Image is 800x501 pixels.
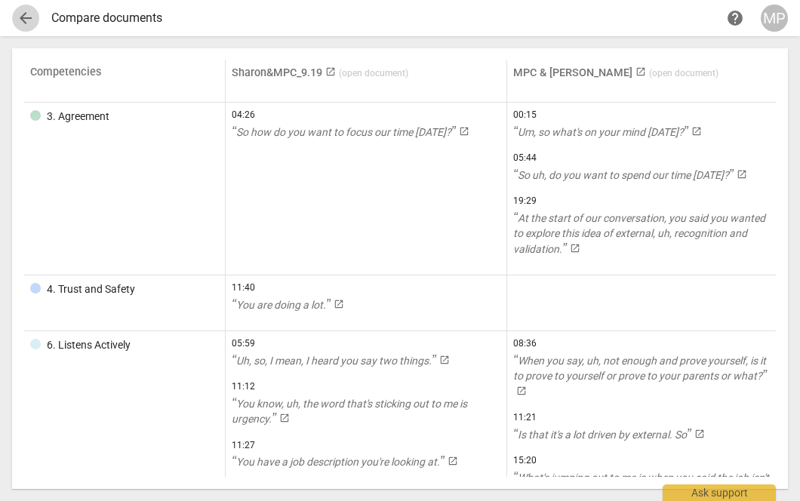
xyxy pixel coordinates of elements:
div: 4. Trust and Safety [47,281,135,297]
span: launch [325,66,336,77]
a: Um, so what's on your mind [DATE]? [513,124,770,140]
span: 04:26 [232,109,500,121]
span: launch [570,243,580,254]
a: Sharon&MPC_9.19 (open document) [232,66,408,79]
span: launch [516,386,527,396]
span: What's jumping out to me is when you said the job isn't me. [513,472,769,499]
span: 19:29 [513,195,770,207]
span: You have a job description you're looking at. [232,456,445,468]
span: 15:20 [513,454,770,467]
span: You know, uh, the word that's sticking out to me is urgency. [232,398,467,426]
span: At the start of our conversation, you said you wanted to explore this idea of external, uh, recog... [513,212,765,255]
a: Uh, so, I mean, I heard you say two things. [232,353,500,369]
span: So how do you want to focus our time [DATE]? [232,126,456,138]
span: So uh, do you want to spend our time [DATE]? [513,169,734,181]
a: You are doing a lot. [232,297,500,313]
span: 08:36 [513,337,770,350]
span: 11:12 [232,380,500,393]
a: You know, uh, the word that's sticking out to me is urgency. [232,396,500,427]
span: help [726,9,744,27]
button: MP [761,5,788,32]
div: 3. Agreement [47,109,109,124]
div: 6. Listens Actively [47,337,131,353]
a: You have a job description you're looking at. [232,454,500,470]
span: Is that it's a lot driven by external. So [513,429,691,441]
span: launch [635,66,646,77]
a: So uh, do you want to spend our time [DATE]? [513,168,770,183]
a: What's jumping out to me is when you said the job isn't me. [513,470,770,501]
span: Uh, so, I mean, I heard you say two things. [232,355,436,367]
span: 00:15 [513,109,770,121]
span: launch [737,169,747,180]
span: arrow_back [17,9,35,27]
span: launch [448,456,458,466]
span: 11:21 [513,411,770,424]
a: At the start of our conversation, you said you wanted to explore this idea of external, uh, recog... [513,211,770,257]
div: Compare documents [51,11,722,25]
a: Help [722,5,749,32]
th: Competencies [24,60,226,103]
span: When you say, uh, not enough and prove yourself, is it to prove to yourself or prove to your pare... [513,355,767,383]
span: 11:40 [232,281,500,294]
a: Is that it's a lot driven by external. So [513,427,770,443]
span: ( open document ) [649,68,718,78]
a: MPC & [PERSON_NAME] (open document) [513,66,718,79]
span: launch [439,355,450,365]
span: You are doing a lot. [232,299,331,311]
div: Ask support [663,484,776,501]
span: 05:44 [513,152,770,164]
span: launch [279,413,290,423]
span: 05:59 [232,337,500,350]
a: When you say, uh, not enough and prove yourself, is it to prove to yourself or prove to your pare... [513,353,770,400]
span: launch [694,429,705,439]
a: So how do you want to focus our time [DATE]? [232,124,500,140]
span: Um, so what's on your mind [DATE]? [513,126,688,138]
span: 11:27 [232,439,500,452]
span: ( open document ) [339,68,408,78]
span: launch [334,299,344,309]
span: launch [691,126,702,137]
span: launch [459,126,469,137]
